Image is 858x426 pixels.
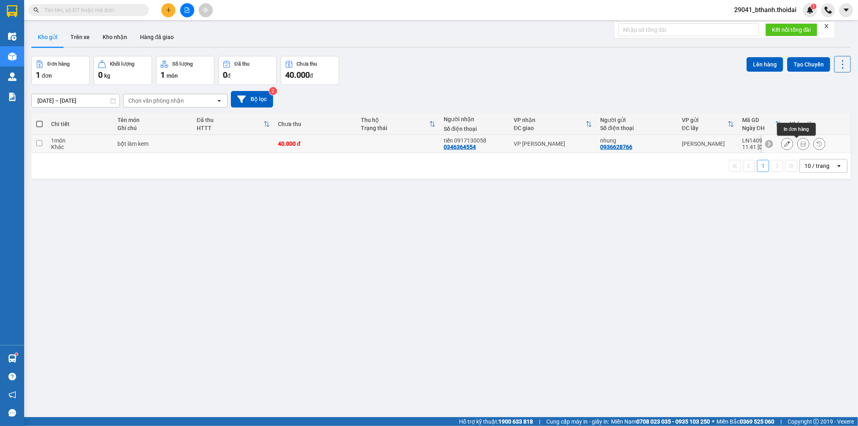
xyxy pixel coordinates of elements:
span: 1 [812,4,815,9]
div: 10 / trang [805,162,829,170]
svg: open [836,163,842,169]
button: aim [199,3,213,17]
span: search [33,7,39,13]
img: warehouse-icon [8,72,16,81]
button: Kho nhận [96,27,134,47]
div: 40.000 đ [278,141,353,147]
div: Đã thu [197,117,264,123]
span: close [824,23,829,29]
div: 0346364554 [444,144,476,150]
svg: open [216,97,222,104]
img: logo-vxr [7,5,17,17]
span: món [167,72,178,79]
span: ⚪️ [712,420,714,423]
div: Tên món [117,117,188,123]
button: Khối lượng0kg [94,56,152,85]
span: 0 [98,70,103,80]
button: Kho gửi [31,27,64,47]
button: file-add [180,3,194,17]
div: Đã thu [235,61,249,67]
span: 40.000 [285,70,310,80]
span: plus [166,7,171,13]
div: Mã GD [742,117,775,123]
div: Chưa thu [297,61,317,67]
span: kg [104,72,110,79]
button: Lên hàng [747,57,783,72]
strong: 0708 023 035 - 0935 103 250 [636,418,710,425]
sup: 1 [811,4,817,9]
div: Ghi chú [117,125,188,131]
button: Chưa thu40.000đ [281,56,339,85]
span: question-circle [8,373,16,381]
div: HTTT [197,125,264,131]
span: copyright [813,419,819,424]
div: [PERSON_NAME] [682,141,734,147]
div: Số điện thoại [444,126,506,132]
span: đ [310,72,313,79]
sup: 2 [269,87,277,95]
div: Thu hộ [361,117,429,123]
span: 1 [160,70,165,80]
div: Người gửi [600,117,674,123]
div: Chưa thu [278,121,353,127]
span: file-add [184,7,190,13]
th: Toggle SortBy [357,114,440,135]
button: 1 [757,160,769,172]
div: Đơn hàng [47,61,70,67]
div: 1 món [51,137,109,144]
img: phone-icon [825,6,832,14]
div: ĐC giao [514,125,586,131]
div: Chọn văn phòng nhận [128,97,184,105]
span: Hỗ trợ kỹ thuật: [459,417,533,426]
div: VP [PERSON_NAME] [514,141,592,147]
span: caret-down [843,6,850,14]
span: Kết nối tổng đài [772,25,811,34]
div: In đơn hàng [777,123,816,136]
div: Khối lượng [110,61,134,67]
button: Đơn hàng1đơn [31,56,90,85]
span: Miền Nam [611,417,710,426]
img: icon-new-feature [807,6,814,14]
strong: 1900 633 818 [498,418,533,425]
span: | [780,417,782,426]
div: Ngày ĐH [742,125,775,131]
span: đơn [42,72,52,79]
img: warehouse-icon [8,354,16,363]
div: 0936628766 [600,144,632,150]
div: Người nhận [444,116,506,122]
div: nhung [600,137,674,144]
div: Chi tiết [51,121,109,127]
div: VP gửi [682,117,728,123]
div: LN1409250384 [742,137,782,144]
th: Toggle SortBy [510,114,596,135]
button: Đã thu0đ [218,56,277,85]
div: Số lượng [172,61,193,67]
button: Trên xe [64,27,96,47]
span: 0 [223,70,227,80]
button: Hàng đã giao [134,27,180,47]
span: đ [227,72,230,79]
button: Tạo Chuyến [787,57,830,72]
div: Sửa đơn hàng [781,138,793,150]
span: 1 [36,70,40,80]
div: Số điện thoại [600,125,674,131]
button: Kết nối tổng đài [765,23,817,36]
div: Nhân viên [790,121,846,127]
button: caret-down [839,3,853,17]
div: 11:41 [DATE] [742,144,782,150]
div: VP nhận [514,117,586,123]
img: solution-icon [8,93,16,101]
input: Select a date range. [32,94,119,107]
button: Số lượng1món [156,56,214,85]
div: Khác [51,144,109,150]
strong: 0369 525 060 [740,418,774,425]
th: Toggle SortBy [738,114,786,135]
div: bột làm kem [117,141,188,147]
img: warehouse-icon [8,52,16,61]
span: message [8,409,16,417]
span: 29041_bthanh.thoidai [728,5,803,15]
div: Trạng thái [361,125,429,131]
th: Toggle SortBy [678,114,738,135]
span: | [539,417,540,426]
button: plus [161,3,175,17]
